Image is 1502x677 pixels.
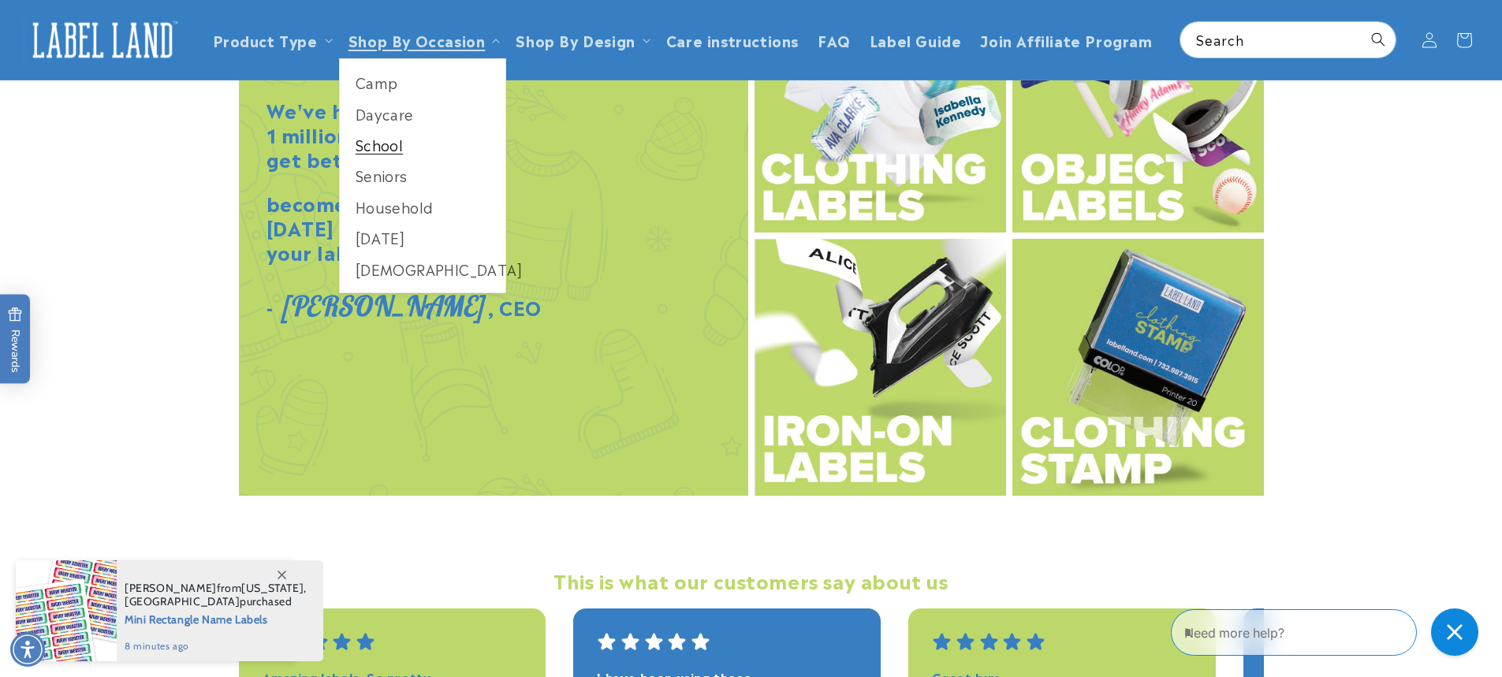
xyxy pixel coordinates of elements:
[241,581,304,595] span: [US_STATE]
[971,21,1161,58] a: Join Affiliate Program
[1361,22,1396,57] button: Search
[348,31,486,49] span: Shop By Occasion
[213,29,318,50] a: Product Type
[340,254,506,285] a: [DEMOGRAPHIC_DATA]
[340,160,506,191] a: Seniors
[980,31,1152,49] span: Join Affiliate Program
[266,95,480,173] strong: We've helped 1 million+ customers get better organized
[125,608,307,628] span: Mini Rectangle Name Labels
[553,566,948,594] strong: This is what our customers say about us
[340,129,506,160] a: School
[488,292,542,321] strong: , CEO
[340,192,506,222] a: Household
[657,21,808,58] a: Care instructions
[203,21,339,58] summary: Product Type
[340,222,506,253] a: [DATE]
[1012,239,1264,496] img: Clothing stamp options
[340,67,506,98] a: Camp
[340,99,506,129] a: Daycare
[8,307,23,372] span: Rewards
[818,31,851,49] span: FAQ
[860,21,971,58] a: Label Guide
[125,582,307,608] span: from , purchased
[125,594,240,608] span: [GEOGRAPHIC_DATA]
[24,16,181,65] img: Label Land
[339,21,507,58] summary: Shop By Occasion
[125,581,217,595] span: [PERSON_NAME]
[281,288,483,323] strong: [PERSON_NAME]
[516,29,635,50] a: Shop By Design
[755,239,1006,496] img: Iron on label options
[870,31,962,49] span: Label Guide
[125,639,307,653] span: 8 minutes ago
[1171,603,1486,661] iframe: Gorgias Floating Chat
[10,632,45,667] div: Accessibility Menu
[506,21,656,58] summary: Shop By Design
[18,9,188,70] a: Label Land
[266,188,486,322] strong: become one of them [DATE] and get start your labeling journey! -
[808,21,860,58] a: FAQ
[666,31,799,49] span: Care instructions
